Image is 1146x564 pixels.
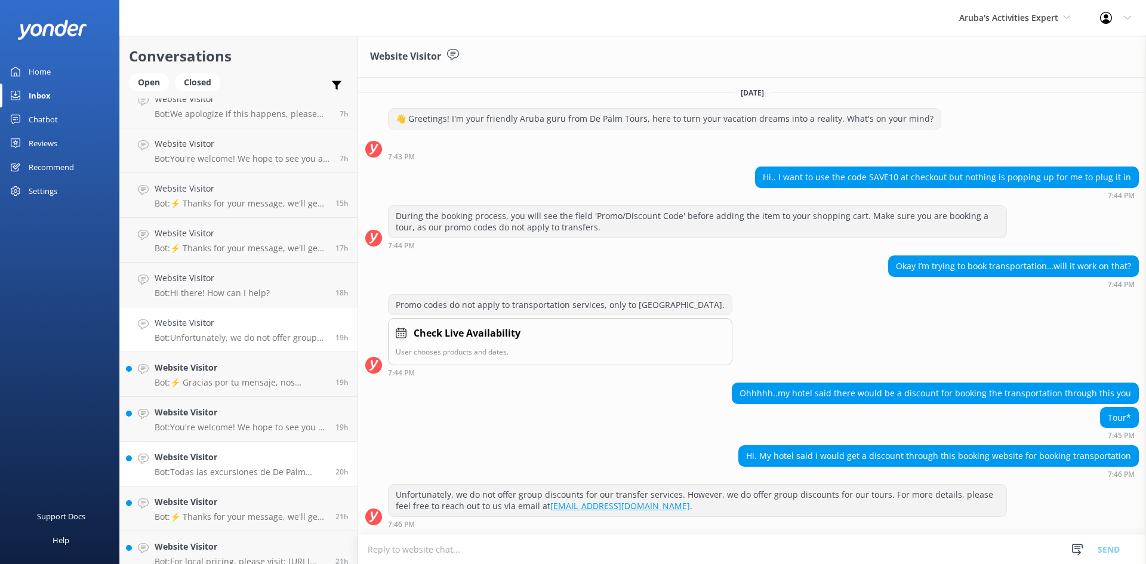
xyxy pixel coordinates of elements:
div: 07:45pm 09-Aug-2025 (UTC -04:00) America/Caracas [1100,431,1139,439]
h4: Website Visitor [155,182,326,195]
div: 07:46pm 09-Aug-2025 (UTC -04:00) America/Caracas [388,520,1007,528]
strong: 7:45 PM [1108,432,1135,439]
strong: 7:44 PM [388,242,415,249]
h2: Conversations [129,45,349,67]
p: Bot: ⚡ Thanks for your message, we'll get back to you as soon as we can. [155,511,326,522]
p: Bot: Hi there! How can I help? [155,288,270,298]
div: Chatbot [29,107,58,131]
p: Bot: Todas las excursiones de De Palm Tours se pueden reservar a través de nuestro sistema de res... [155,467,326,477]
a: Website VisitorBot:You're welcome! We hope to see you at [GEOGRAPHIC_DATA] soon!19h [120,397,358,442]
div: 07:44pm 09-Aug-2025 (UTC -04:00) America/Caracas [888,280,1139,288]
h4: Website Visitor [155,451,326,464]
span: 11:03pm 09-Aug-2025 (UTC -04:00) America/Caracas [335,198,349,208]
span: 07:34pm 09-Aug-2025 (UTC -04:00) America/Caracas [335,422,349,432]
div: Hi.. I want to use the code SAVE10 at checkout but nothing is popping up for me to plug it in [756,167,1138,187]
a: Website VisitorBot:⚡ Thanks for your message, we'll get back to you as soon as we can.17h [120,218,358,263]
div: Support Docs [37,504,85,528]
div: Hi. My hotel said i would get a discount through this booking website for booking transportation [739,446,1138,466]
h4: Website Visitor [155,361,326,374]
p: Bot: ⚡ Thanks for your message, we'll get back to you as soon as we can. [155,198,326,209]
strong: 7:43 PM [388,153,415,161]
div: Okay I’m trying to book transportation…will it work on that? [889,256,1138,276]
div: Closed [175,73,220,91]
a: Website VisitorBot:We apologize if this happens, please call us at [PHONE_NUMBER] so we can assis... [120,84,358,128]
strong: 7:46 PM [388,521,415,528]
div: 07:44pm 09-Aug-2025 (UTC -04:00) America/Caracas [755,191,1139,199]
a: Website VisitorBot:You're welcome! We hope to see you at [GEOGRAPHIC_DATA] soon!7h [120,128,358,173]
a: Open [129,75,175,88]
h4: Website Visitor [155,93,331,106]
h4: Check Live Availability [414,326,520,341]
div: Open [129,73,169,91]
div: Reviews [29,131,57,155]
span: 05:06pm 09-Aug-2025 (UTC -04:00) America/Caracas [335,511,349,522]
strong: 7:44 PM [388,369,415,377]
p: Bot: ⚡ Gracias por tu mensaje, nos pondremos en contacto contigo lo antes posible. [155,377,326,388]
div: 07:44pm 09-Aug-2025 (UTC -04:00) America/Caracas [388,368,732,377]
div: Ohhhhh..my hotel said there would be a discount for booking the transportation through this you [732,383,1138,403]
p: User chooses products and dates. [396,346,725,357]
p: Bot: You're welcome! We hope to see you at [GEOGRAPHIC_DATA] soon! [155,153,331,164]
strong: 7:46 PM [1108,471,1135,478]
h4: Website Visitor [155,137,331,150]
div: 07:44pm 09-Aug-2025 (UTC -04:00) America/Caracas [388,241,1007,249]
h4: Website Visitor [155,495,326,508]
div: Tour* [1101,408,1138,428]
h4: Website Visitor [155,227,326,240]
a: Website VisitorBot:⚡ Gracias por tu mensaje, nos pondremos en contacto contigo lo antes posible.19h [120,352,358,397]
strong: 7:44 PM [1108,281,1135,288]
h4: Website Visitor [155,540,326,553]
p: Bot: ⚡ Thanks for your message, we'll get back to you as soon as we can. [155,243,326,254]
a: [EMAIL_ADDRESS][DOMAIN_NAME] [550,500,690,511]
span: 06:44pm 09-Aug-2025 (UTC -04:00) America/Caracas [335,467,349,477]
h4: Website Visitor [155,316,326,329]
a: Website VisitorBot:⚡ Thanks for your message, we'll get back to you as soon as we can.21h [120,486,358,531]
div: 07:46pm 09-Aug-2025 (UTC -04:00) America/Caracas [738,470,1139,478]
a: Website VisitorBot:Unfortunately, we do not offer group discounts for our transfer services. Howe... [120,307,358,352]
h3: Website Visitor [370,49,441,64]
span: 07:46pm 09-Aug-2025 (UTC -04:00) America/Caracas [335,332,349,343]
div: Inbox [29,84,51,107]
span: 07:44pm 09-Aug-2025 (UTC -04:00) America/Caracas [335,377,349,387]
a: Website VisitorBot:Hi there! How can I help?18h [120,263,358,307]
div: Settings [29,179,57,203]
h4: Website Visitor [155,406,326,419]
strong: 7:44 PM [1108,192,1135,199]
span: 09:27pm 09-Aug-2025 (UTC -04:00) America/Caracas [335,243,349,253]
span: [DATE] [734,88,771,98]
img: yonder-white-logo.png [18,20,87,39]
div: Help [53,528,69,552]
a: Closed [175,75,226,88]
div: 👋 Greetings! I'm your friendly Aruba guru from De Palm Tours, here to turn your vacation dreams i... [389,109,941,129]
div: Unfortunately, we do not offer group discounts for our transfer services. However, we do offer gr... [389,485,1006,516]
p: Bot: We apologize if this happens, please call us at [PHONE_NUMBER] so we can assist you further. [155,109,331,119]
div: During the booking process, you will see the field 'Promo/Discount Code' before adding the item t... [389,206,1006,238]
h4: Website Visitor [155,272,270,285]
a: Website VisitorBot:Todas las excursiones de De Palm Tours se pueden reservar a través de nuestro ... [120,442,358,486]
div: Recommend [29,155,74,179]
span: 07:45am 10-Aug-2025 (UTC -04:00) America/Caracas [340,109,349,119]
div: 07:43pm 09-Aug-2025 (UTC -04:00) America/Caracas [388,152,941,161]
span: 07:22am 10-Aug-2025 (UTC -04:00) America/Caracas [340,153,349,164]
p: Bot: Unfortunately, we do not offer group discounts for our transfer services. However, we do off... [155,332,326,343]
div: Home [29,60,51,84]
div: Promo codes do not apply to transportation services, only to [GEOGRAPHIC_DATA]. [389,295,732,315]
span: 08:13pm 09-Aug-2025 (UTC -04:00) America/Caracas [335,288,349,298]
p: Bot: You're welcome! We hope to see you at [GEOGRAPHIC_DATA] soon! [155,422,326,433]
a: Website VisitorBot:⚡ Thanks for your message, we'll get back to you as soon as we can.15h [120,173,358,218]
span: Aruba's Activities Expert [959,12,1058,23]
